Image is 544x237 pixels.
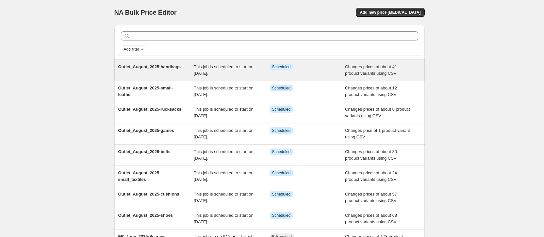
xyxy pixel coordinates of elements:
[272,213,291,218] span: Scheduled
[118,86,173,97] span: Outlet_August_2025-small-leather
[118,192,179,197] span: Outlet_August_2025-cushions
[118,107,182,112] span: Outlet_August_2025-rucksacks
[118,64,181,69] span: Outlet_August_2025-handbags
[114,9,177,16] span: NA Bulk Price Editor
[272,192,291,197] span: Scheduled
[345,192,397,203] span: Changes prices of about 57 product variants using CSV
[272,128,291,133] span: Scheduled
[194,86,254,97] span: This job is scheduled to start on [DATE].
[360,10,420,15] span: Add new price [MEDICAL_DATA]
[272,64,291,70] span: Scheduled
[356,8,424,17] button: Add new price [MEDICAL_DATA]
[272,149,291,154] span: Scheduled
[118,128,174,133] span: Outlet_August_2025-games
[118,213,173,218] span: Outlet_August_2025-shoes
[345,213,397,224] span: Changes prices of about 68 product variants using CSV
[345,107,410,118] span: Changes prices of about 8 product variants using CSV
[345,64,397,76] span: Changes prices of about 41 product variants using CSV
[272,107,291,112] span: Scheduled
[194,128,254,139] span: This job is scheduled to start on [DATE].
[194,170,254,182] span: This job is scheduled to start on [DATE].
[194,64,254,76] span: This job is scheduled to start on [DATE].
[345,86,397,97] span: Changes prices of about 12 product variants using CSV
[272,170,291,176] span: Scheduled
[124,47,139,52] span: Add filter
[118,170,161,182] span: Outlet_August_2025-small_textiles
[194,213,254,224] span: This job is scheduled to start on [DATE].
[194,107,254,118] span: This job is scheduled to start on [DATE].
[272,86,291,91] span: Scheduled
[345,170,397,182] span: Changes prices of about 24 product variants using CSV
[345,149,397,161] span: Changes prices of about 30 product variants using CSV
[118,149,171,154] span: Outlet_August_2025-belts
[345,128,410,139] span: Changes price of 1 product variant using CSV
[121,45,147,53] button: Add filter
[194,192,254,203] span: This job is scheduled to start on [DATE].
[194,149,254,161] span: This job is scheduled to start on [DATE].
